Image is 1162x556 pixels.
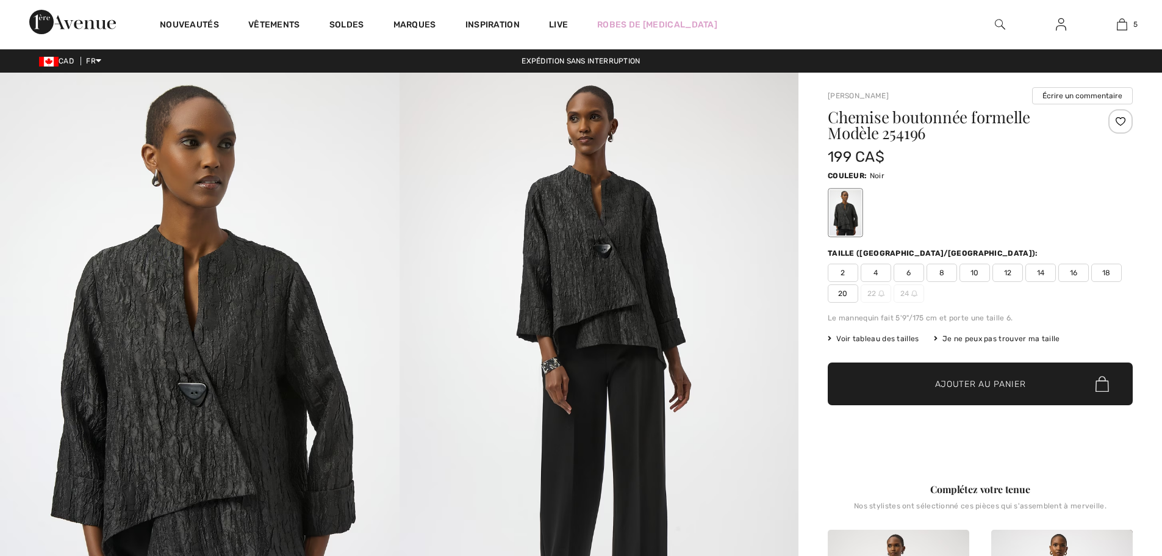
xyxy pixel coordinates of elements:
div: Le mannequin fait 5'9"/175 cm et porte une taille 6. [828,312,1133,323]
div: Nos stylistes ont sélectionné ces pièces qui s'assemblent à merveille. [828,502,1133,520]
span: 24 [894,284,924,303]
img: Mes infos [1056,17,1066,32]
img: Bag.svg [1096,376,1109,392]
div: Je ne peux pas trouver ma taille [934,333,1060,344]
span: Voir tableau des tailles [828,333,919,344]
a: Nouveautés [160,20,219,32]
span: 14 [1025,264,1056,282]
span: Inspiration [465,20,520,32]
button: Écrire un commentaire [1032,87,1133,104]
img: 1ère Avenue [29,10,116,34]
a: Vêtements [248,20,300,32]
img: Canadian Dollar [39,57,59,67]
a: 5 [1092,17,1152,32]
span: Ajouter au panier [935,378,1026,391]
span: CAD [39,57,79,65]
span: 18 [1091,264,1122,282]
div: Complétez votre tenue [828,482,1133,497]
img: Mon panier [1117,17,1127,32]
span: 12 [992,264,1023,282]
span: 10 [959,264,990,282]
a: Marques [393,20,436,32]
a: Live [549,18,568,31]
span: 2 [828,264,858,282]
span: 16 [1058,264,1089,282]
img: recherche [995,17,1005,32]
div: Taille ([GEOGRAPHIC_DATA]/[GEOGRAPHIC_DATA]): [828,248,1041,259]
h1: Chemise boutonnée formelle Modèle 254196 [828,109,1082,141]
img: ring-m.svg [911,291,917,297]
span: Couleur: [828,171,867,180]
button: Ajouter au panier [828,363,1133,405]
a: Se connecter [1046,17,1076,32]
span: 199 CA$ [828,148,884,165]
span: 22 [861,284,891,303]
span: 6 [894,264,924,282]
a: Soldes [329,20,364,32]
span: 5 [1133,19,1138,30]
span: 20 [828,284,858,303]
img: ring-m.svg [878,291,884,297]
a: Robes de [MEDICAL_DATA] [597,18,717,31]
div: Noir [830,190,861,236]
span: FR [86,57,101,65]
span: Noir [870,171,884,180]
span: 4 [861,264,891,282]
span: 8 [927,264,957,282]
a: [PERSON_NAME] [828,92,889,100]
